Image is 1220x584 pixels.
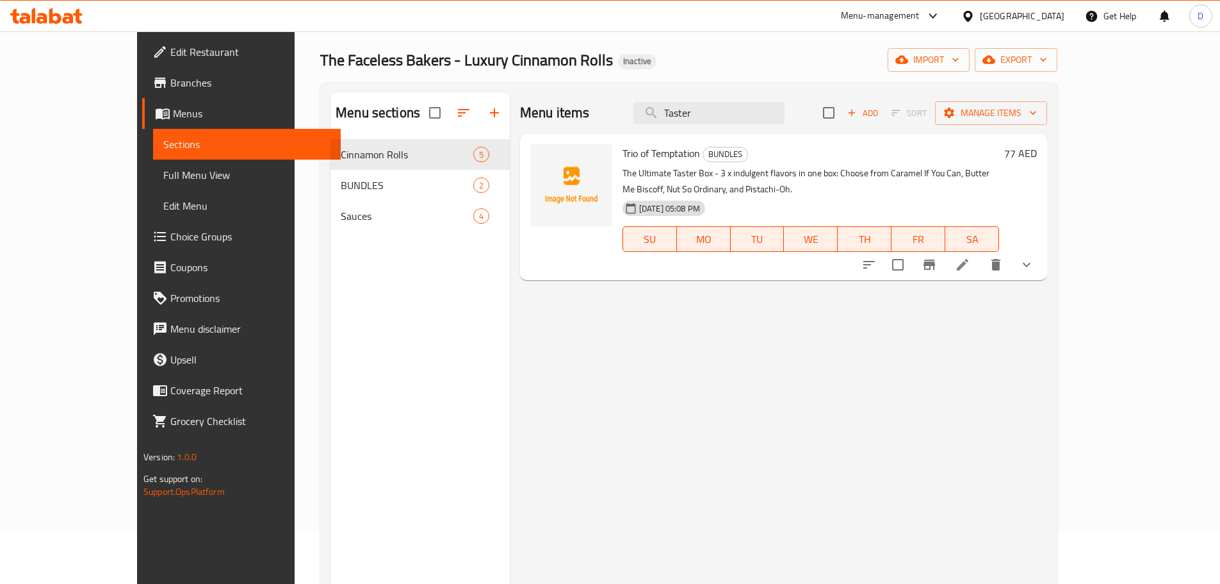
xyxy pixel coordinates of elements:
[177,449,197,465] span: 1.0.0
[142,283,341,313] a: Promotions
[1004,144,1037,162] h6: 77 AED
[883,103,935,123] span: Select section first
[474,179,489,192] span: 2
[170,44,330,60] span: Edit Restaurant
[142,406,341,437] a: Grocery Checklist
[153,129,341,160] a: Sections
[945,226,999,252] button: SA
[473,147,489,162] div: items
[170,352,330,367] span: Upsell
[143,449,175,465] span: Version:
[1198,9,1203,23] span: D
[142,98,341,129] a: Menus
[815,99,842,126] span: Select section
[950,230,994,249] span: SA
[479,97,510,128] button: Add section
[677,226,731,252] button: MO
[173,106,330,121] span: Menus
[170,383,330,398] span: Coverage Report
[474,210,489,222] span: 4
[170,75,330,90] span: Branches
[143,483,225,500] a: Support.OpsPlatform
[842,103,883,123] span: Add item
[170,413,330,429] span: Grocery Checklist
[935,101,1047,125] button: Manage items
[980,249,1011,280] button: delete
[330,170,510,201] div: BUNDLES2
[421,99,448,126] span: Select all sections
[474,149,489,161] span: 5
[330,201,510,231] div: Sauces4
[341,147,473,162] span: Cinnamon Rolls
[784,226,838,252] button: WE
[330,134,510,237] nav: Menu sections
[170,290,330,306] span: Promotions
[330,139,510,170] div: Cinnamon Rolls5
[163,198,330,213] span: Edit Menu
[143,471,202,487] span: Get support on:
[153,190,341,221] a: Edit Menu
[682,230,726,249] span: MO
[153,160,341,190] a: Full Menu View
[633,102,785,124] input: search
[320,46,613,74] span: The Faceless Bakers - Luxury Cinnamon Rolls
[854,249,884,280] button: sort-choices
[142,67,341,98] a: Branches
[142,37,341,67] a: Edit Restaurant
[448,97,479,128] span: Sort sections
[731,226,785,252] button: TU
[980,9,1064,23] div: [GEOGRAPHIC_DATA]
[888,48,970,72] button: import
[163,167,330,183] span: Full Menu View
[473,208,489,224] div: items
[618,56,656,67] span: Inactive
[142,375,341,406] a: Coverage Report
[985,52,1047,68] span: export
[703,147,747,162] span: BUNDLES
[897,230,940,249] span: FR
[914,249,945,280] button: Branch-specific-item
[142,252,341,283] a: Coupons
[945,105,1037,121] span: Manage items
[622,226,677,252] button: SU
[628,230,672,249] span: SU
[170,321,330,337] span: Menu disclaimer
[336,103,420,122] h2: Menu sections
[891,226,945,252] button: FR
[170,229,330,244] span: Choice Groups
[845,106,880,121] span: Add
[530,144,612,226] img: Trio of Temptation
[142,221,341,252] a: Choice Groups
[841,8,920,24] div: Menu-management
[884,251,911,278] span: Select to update
[634,203,705,215] span: [DATE] 05:08 PM
[955,257,970,272] a: Edit menu item
[975,48,1057,72] button: export
[163,137,330,152] span: Sections
[1011,249,1042,280] button: show more
[142,313,341,344] a: Menu disclaimer
[842,103,883,123] button: Add
[789,230,833,249] span: WE
[736,230,779,249] span: TU
[142,344,341,375] a: Upsell
[1019,257,1034,272] svg: Show Choices
[703,147,748,162] div: BUNDLES
[898,52,959,68] span: import
[622,165,999,197] p: The Ultimate Taster Box - 3 x indulgent flavors in one box: Choose from Caramel If You Can, Butte...
[473,178,489,193] div: items
[341,208,473,224] span: Sauces
[520,103,590,122] h2: Menu items
[838,226,891,252] button: TH
[341,178,473,193] span: BUNDLES
[843,230,886,249] span: TH
[618,54,656,69] div: Inactive
[622,144,700,163] span: Trio of Temptation
[170,260,330,275] span: Coupons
